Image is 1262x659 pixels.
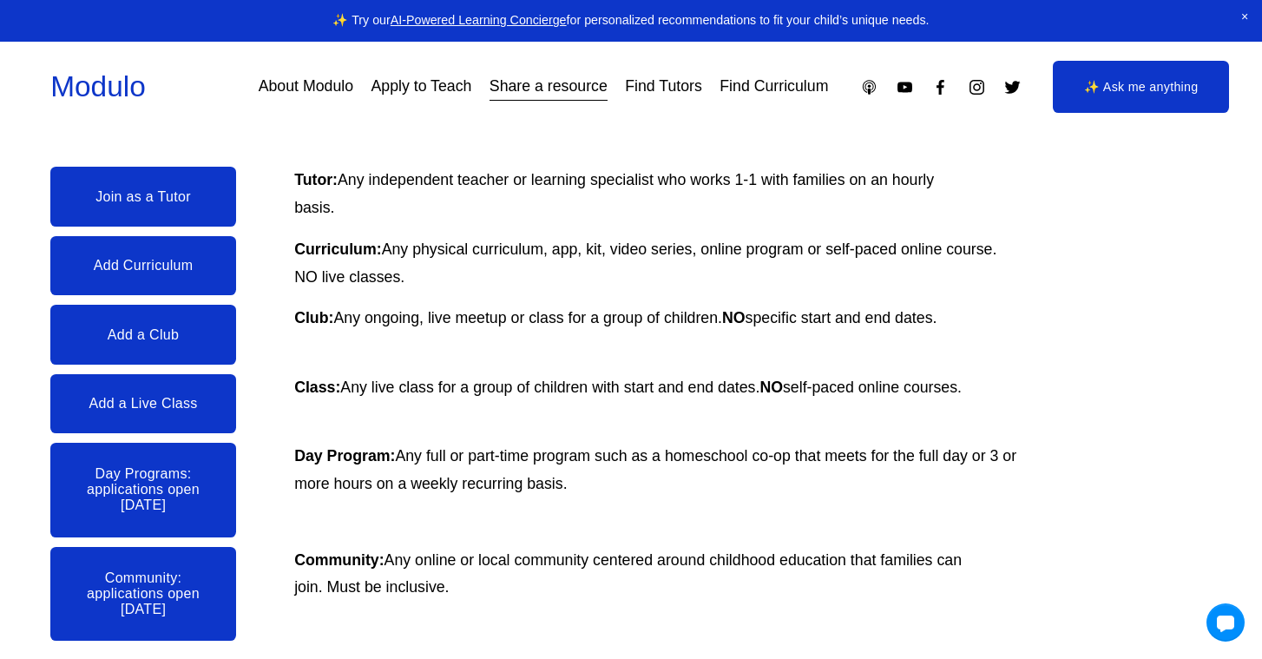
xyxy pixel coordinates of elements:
[294,305,1065,333] p: Any ongoing, live meetup or class for a group of children. specific start and end dates.
[294,241,382,258] strong: Curriculum:
[371,71,471,102] a: Apply to Teach
[50,374,236,434] a: Add a Live Class
[50,305,236,365] a: Add a Club
[259,71,353,102] a: About Modulo
[50,70,146,102] a: Modulo
[968,78,986,96] a: Instagram
[294,447,395,465] strong: Day Program:
[896,78,914,96] a: YouTube
[294,374,1016,402] p: Any live class for a group of children with start and end dates. self-paced online courses.
[294,171,338,188] strong: Tutor:
[50,443,236,537] a: Day Programs: applications open [DATE]
[294,167,968,222] p: Any independent teacher or learning specialist who works 1-1 with families on an hourly basis.
[294,309,333,326] strong: Club:
[50,236,236,296] a: Add Curriculum
[294,379,340,396] strong: Class:
[50,547,236,641] a: Community: applications open [DATE]
[860,78,878,96] a: Apple Podcasts
[931,78,950,96] a: Facebook
[1003,78,1022,96] a: Twitter
[490,71,608,102] a: Share a resource
[1053,61,1229,113] a: ✨ Ask me anything
[294,443,1016,498] p: Any full or part-time program such as a homeschool co-op that meets for the full day or 3 or more...
[720,71,828,102] a: Find Curriculum
[294,547,968,603] p: Any online or local community centered around childhood education that families can join. Must be...
[50,167,236,227] a: Join as a Tutor
[294,551,384,569] strong: Community:
[391,13,567,27] a: AI-Powered Learning Concierge
[625,71,702,102] a: Find Tutors
[759,379,783,396] strong: NO
[294,236,1016,292] p: Any physical curriculum, app, kit, video series, online program or self-paced online course. NO l...
[722,309,746,326] strong: NO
